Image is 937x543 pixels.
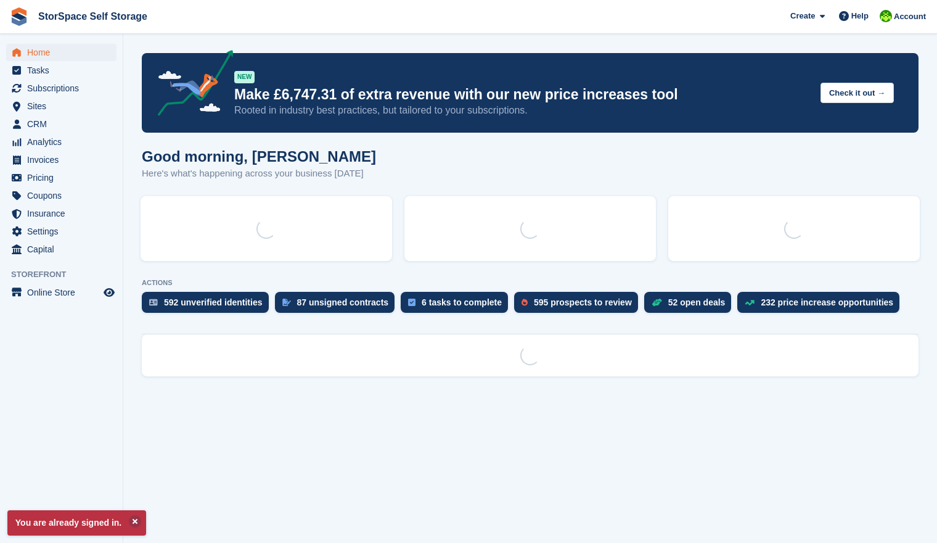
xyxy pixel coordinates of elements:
[27,115,101,133] span: CRM
[6,115,117,133] a: menu
[234,86,811,104] p: Make £6,747.31 of extra revenue with our new price increases tool
[234,71,255,83] div: NEW
[6,151,117,168] a: menu
[820,83,894,103] button: Check it out →
[401,292,514,319] a: 6 tasks to complete
[894,10,926,23] span: Account
[33,6,152,27] a: StorSpace Self Storage
[6,44,117,61] a: menu
[282,299,291,306] img: contract_signature_icon-13c848040528278c33f63329250d36e43548de30e8caae1d1a13099fd9432cc5.svg
[142,292,275,319] a: 592 unverified identities
[142,167,376,181] p: Here's what's happening across your business [DATE]
[27,205,101,222] span: Insurance
[297,297,389,307] div: 87 unsigned contracts
[6,284,117,301] a: menu
[745,300,755,305] img: price_increase_opportunities-93ffe204e8149a01c8c9dc8f82e8f89637d9d84a8eef4429ea346261dce0b2c0.svg
[142,279,919,287] p: ACTIONS
[422,297,502,307] div: 6 tasks to complete
[149,299,158,306] img: verify_identity-adf6edd0f0f0b5bbfe63781bf79b02c33cf7c696d77639b501bdc392416b5a36.svg
[6,97,117,115] a: menu
[737,292,906,319] a: 232 price increase opportunities
[761,297,893,307] div: 232 price increase opportunities
[644,292,738,319] a: 52 open deals
[27,133,101,151] span: Analytics
[11,268,123,281] span: Storefront
[27,223,101,240] span: Settings
[275,292,401,319] a: 87 unsigned contracts
[6,169,117,186] a: menu
[27,151,101,168] span: Invoices
[6,80,117,97] a: menu
[652,298,662,307] img: deal-1b604bf984904fb50ccaf53a9ad4b4a5d6e5aea283cecdc64d6e3604feb123c2.svg
[6,187,117,204] a: menu
[6,223,117,240] a: menu
[851,10,869,22] span: Help
[880,10,892,22] img: paul catt
[6,205,117,222] a: menu
[164,297,263,307] div: 592 unverified identities
[6,62,117,79] a: menu
[147,50,234,120] img: price-adjustments-announcement-icon-8257ccfd72463d97f412b2fc003d46551f7dbcb40ab6d574587a9cd5c0d94...
[6,241,117,258] a: menu
[7,510,146,536] p: You are already signed in.
[790,10,815,22] span: Create
[142,148,376,165] h1: Good morning, [PERSON_NAME]
[522,299,528,306] img: prospect-51fa495bee0391a8d652442698ab0144808aea92771e9ea1ae160a38d050c398.svg
[6,133,117,151] a: menu
[27,62,101,79] span: Tasks
[10,7,28,26] img: stora-icon-8386f47178a22dfd0bd8f6a31ec36ba5ce8667c1dd55bd0f319d3a0aa187defe.svg
[27,241,101,258] span: Capital
[27,187,101,204] span: Coupons
[234,104,811,117] p: Rooted in industry best practices, but tailored to your subscriptions.
[102,285,117,300] a: Preview store
[408,299,415,306] img: task-75834270c22a3079a89374b754ae025e5fb1db73e45f91037f5363f120a921f8.svg
[514,292,644,319] a: 595 prospects to review
[27,97,101,115] span: Sites
[27,80,101,97] span: Subscriptions
[534,297,632,307] div: 595 prospects to review
[27,284,101,301] span: Online Store
[668,297,726,307] div: 52 open deals
[27,169,101,186] span: Pricing
[27,44,101,61] span: Home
